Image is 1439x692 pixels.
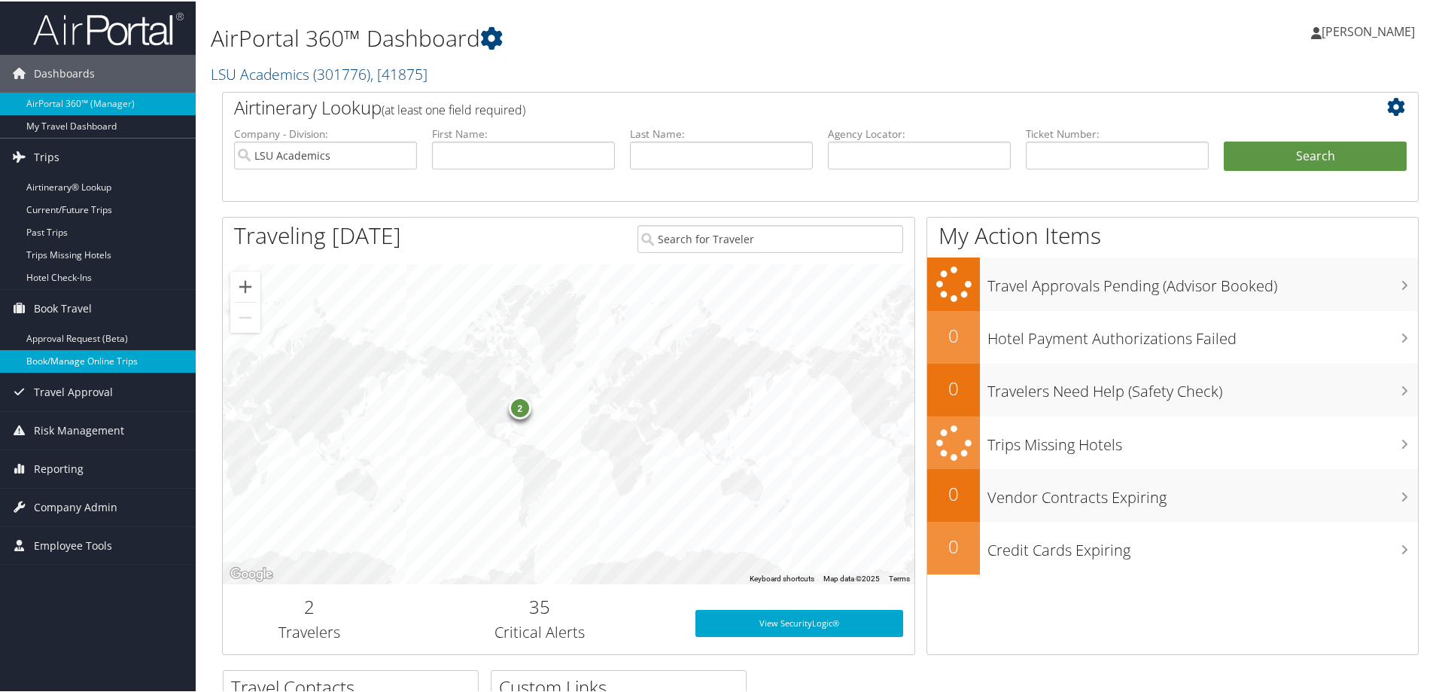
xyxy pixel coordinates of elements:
[927,218,1418,250] h1: My Action Items
[234,620,385,642] h3: Travelers
[34,137,59,175] span: Trips
[889,573,910,581] a: Terms (opens in new tab)
[432,125,615,140] label: First Name:
[33,10,184,45] img: airportal-logo.png
[234,93,1307,119] h2: Airtinerary Lookup
[34,410,124,448] span: Risk Management
[234,593,385,618] h2: 2
[695,608,903,636] a: View SecurityLogic®
[637,224,903,251] input: Search for Traveler
[987,372,1418,401] h3: Travelers Need Help (Safety Check)
[987,531,1418,559] h3: Credit Cards Expiring
[230,301,260,331] button: Zoom out
[927,415,1418,468] a: Trips Missing Hotels
[34,53,95,91] span: Dashboards
[987,478,1418,507] h3: Vendor Contracts Expiring
[927,480,980,505] h2: 0
[509,395,531,418] div: 2
[750,572,814,583] button: Keyboard shortcuts
[211,62,427,83] a: LSU Academics
[927,362,1418,415] a: 0Travelers Need Help (Safety Check)
[234,125,417,140] label: Company - Division:
[227,563,276,583] img: Google
[34,526,112,563] span: Employee Tools
[407,620,673,642] h3: Critical Alerts
[630,125,813,140] label: Last Name:
[823,573,880,581] span: Map data ©2025
[234,218,401,250] h1: Traveling [DATE]
[828,125,1011,140] label: Agency Locator:
[34,487,117,525] span: Company Admin
[34,372,113,410] span: Travel Approval
[927,468,1418,520] a: 0Vendor Contracts Expiring
[227,563,276,583] a: Open this area in Google Maps (opens a new window)
[987,267,1418,295] h3: Travel Approvals Pending (Advisor Booked)
[1322,22,1415,38] span: [PERSON_NAME]
[1311,8,1430,53] a: [PERSON_NAME]
[1026,125,1209,140] label: Ticket Number:
[987,319,1418,348] h3: Hotel Payment Authorizations Failed
[370,62,427,83] span: , [ 41875 ]
[382,100,525,117] span: (at least one field required)
[230,270,260,300] button: Zoom in
[927,374,980,400] h2: 0
[927,520,1418,573] a: 0Credit Cards Expiring
[927,532,980,558] h2: 0
[34,449,84,486] span: Reporting
[34,288,92,326] span: Book Travel
[211,21,1024,53] h1: AirPortal 360™ Dashboard
[407,593,673,618] h2: 35
[927,309,1418,362] a: 0Hotel Payment Authorizations Failed
[927,322,980,347] h2: 0
[927,256,1418,309] a: Travel Approvals Pending (Advisor Booked)
[987,425,1418,454] h3: Trips Missing Hotels
[313,62,370,83] span: ( 301776 )
[1224,140,1407,170] button: Search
